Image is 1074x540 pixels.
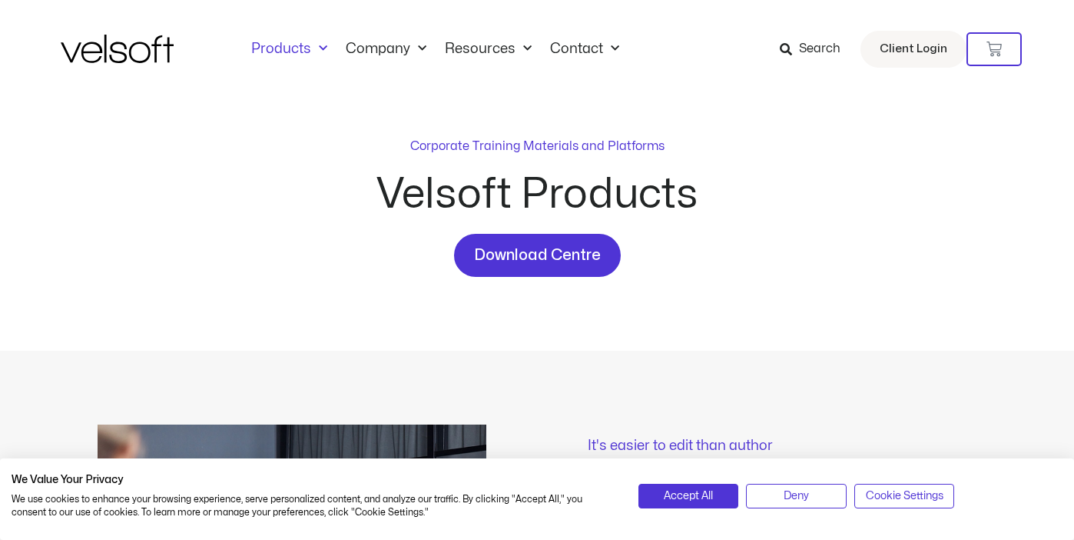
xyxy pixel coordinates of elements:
[746,484,847,508] button: Deny all cookies
[242,41,336,58] a: ProductsMenu Toggle
[410,137,665,155] p: Corporate Training Materials and Platforms
[474,243,601,268] span: Download Centre
[860,31,966,68] a: Client Login
[854,484,955,508] button: Adjust cookie preferences
[664,488,713,505] span: Accept All
[866,488,943,505] span: Cookie Settings
[588,439,976,453] p: It's easier to edit than author
[780,36,851,62] a: Search
[336,41,436,58] a: CompanyMenu Toggle
[541,41,628,58] a: ContactMenu Toggle
[260,174,814,215] h2: Velsoft Products
[242,41,628,58] nav: Menu
[12,473,615,487] h2: We Value Your Privacy
[638,484,739,508] button: Accept all cookies
[799,39,840,59] span: Search
[880,39,947,59] span: Client Login
[436,41,541,58] a: ResourcesMenu Toggle
[12,493,615,519] p: We use cookies to enhance your browsing experience, serve personalized content, and analyze our t...
[454,234,621,277] a: Download Centre
[61,35,174,63] img: Velsoft Training Materials
[784,488,809,505] span: Deny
